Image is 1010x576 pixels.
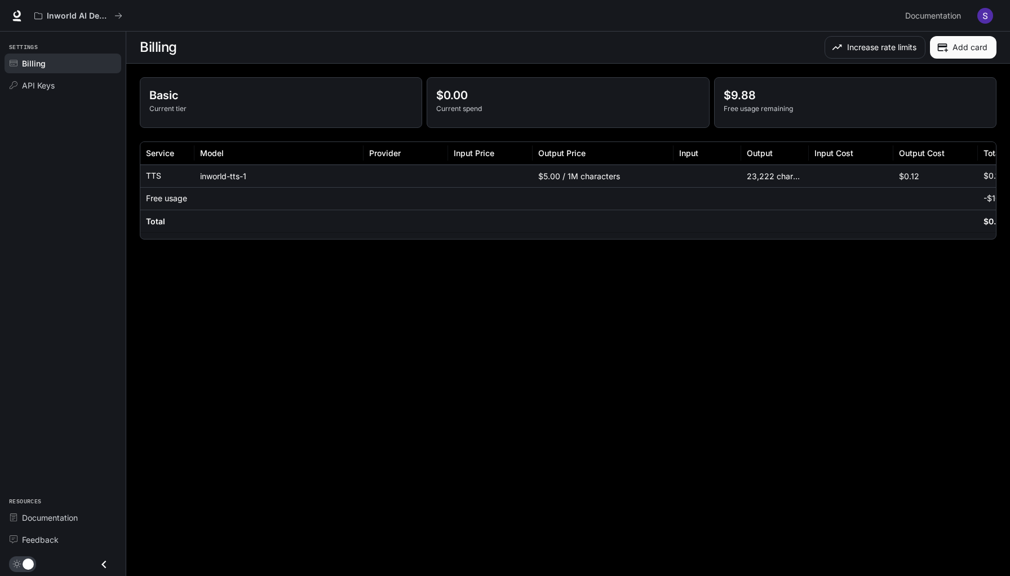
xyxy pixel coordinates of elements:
button: All workspaces [29,5,127,27]
span: Dark mode toggle [23,557,34,570]
div: Output [747,148,773,158]
div: Output Cost [899,148,945,158]
p: $9.88 [724,87,987,104]
h1: Billing [140,36,177,59]
div: Model [200,148,224,158]
div: Input Price [454,148,494,158]
div: $5.00 / 1M characters [533,165,674,187]
a: Billing [5,54,121,73]
button: Add card [930,36,996,59]
div: 23,222 characters [741,165,809,187]
button: Increase rate limits [825,36,925,59]
p: Free usage [146,193,187,204]
h6: Total [146,216,165,227]
p: $0.12 [984,170,1004,181]
p: TTS [146,170,161,181]
img: User avatar [977,8,993,24]
span: Documentation [22,512,78,524]
p: $0.00 [436,87,699,104]
p: Current spend [436,104,699,114]
div: Service [146,148,174,158]
div: inworld-tts-1 [194,165,364,187]
a: Documentation [5,508,121,528]
p: Inworld AI Demos [47,11,110,21]
p: Basic [149,87,413,104]
button: Close drawer [91,553,117,576]
a: Documentation [901,5,969,27]
div: Provider [369,148,401,158]
p: Current tier [149,104,413,114]
div: Input [679,148,698,158]
div: Input Cost [814,148,853,158]
h6: $0.00 [984,216,1006,227]
span: Billing [22,57,46,69]
div: $0.12 [893,165,978,187]
p: Free usage remaining [724,104,987,114]
span: Feedback [22,534,59,546]
span: API Keys [22,79,55,91]
div: Output Price [538,148,586,158]
button: User avatar [974,5,996,27]
a: API Keys [5,76,121,95]
a: Feedback [5,530,121,550]
span: Documentation [905,9,961,23]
